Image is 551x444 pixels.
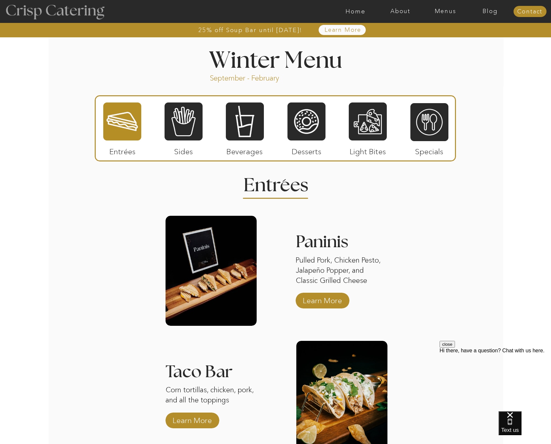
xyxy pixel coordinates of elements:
[513,9,546,15] a: Contact
[499,411,551,444] iframe: podium webchat widget bubble
[170,409,214,428] a: Learn More
[301,289,344,308] a: Learn More
[346,140,390,159] p: Light Bites
[309,27,377,33] a: Learn More
[175,27,326,33] a: 25% off Soup Bar until [DATE]!
[296,255,387,287] p: Pulled Pork, Chicken Pesto, Jalapeño Popper, and Classic Grilled Cheese
[210,73,300,81] p: September - February
[440,341,551,419] iframe: podium webchat widget prompt
[285,140,328,159] p: Desserts
[162,140,205,159] p: Sides
[468,8,513,15] a: Blog
[244,176,308,189] h2: Entrees
[166,385,257,416] p: Corn tortillas, chicken, pork, and all the toppings
[185,49,367,69] h1: Winter Menu
[333,8,378,15] a: Home
[166,363,257,372] h3: Taco Bar
[223,140,266,159] p: Beverages
[378,8,423,15] a: About
[423,8,468,15] a: Menus
[407,140,451,159] p: Specials
[101,140,144,159] p: Entrées
[296,233,387,254] h3: Paninis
